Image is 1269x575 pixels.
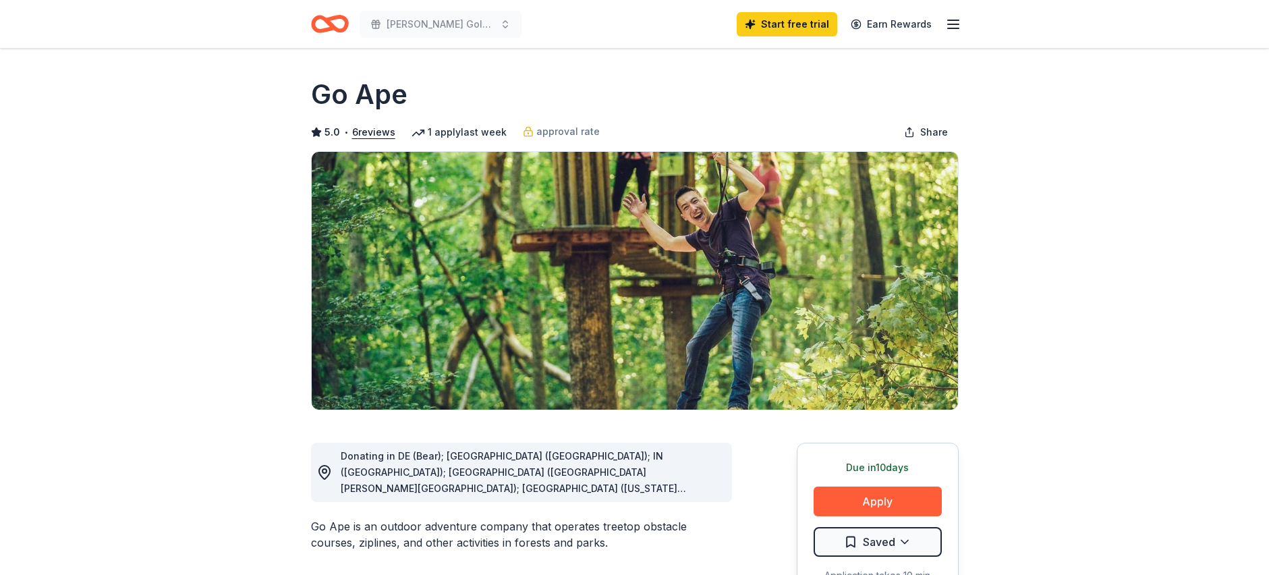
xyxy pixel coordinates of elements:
[814,487,942,516] button: Apply
[863,533,895,551] span: Saved
[311,8,349,40] a: Home
[843,12,940,36] a: Earn Rewards
[352,124,395,140] button: 6reviews
[523,124,600,140] a: approval rate
[814,527,942,557] button: Saved
[311,76,407,113] h1: Go Ape
[737,12,837,36] a: Start free trial
[311,518,732,551] div: Go Ape is an outdoor adventure company that operates treetop obstacle courses, ziplines, and othe...
[893,119,959,146] button: Share
[814,460,942,476] div: Due in 10 days
[412,124,507,140] div: 1 apply last week
[343,127,348,138] span: •
[360,11,521,38] button: [PERSON_NAME] Golf Fest Charity Tournament
[920,124,948,140] span: Share
[536,124,600,140] span: approval rate
[325,124,340,140] span: 5.0
[387,16,495,32] span: [PERSON_NAME] Golf Fest Charity Tournament
[312,152,958,410] img: Image for Go Ape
